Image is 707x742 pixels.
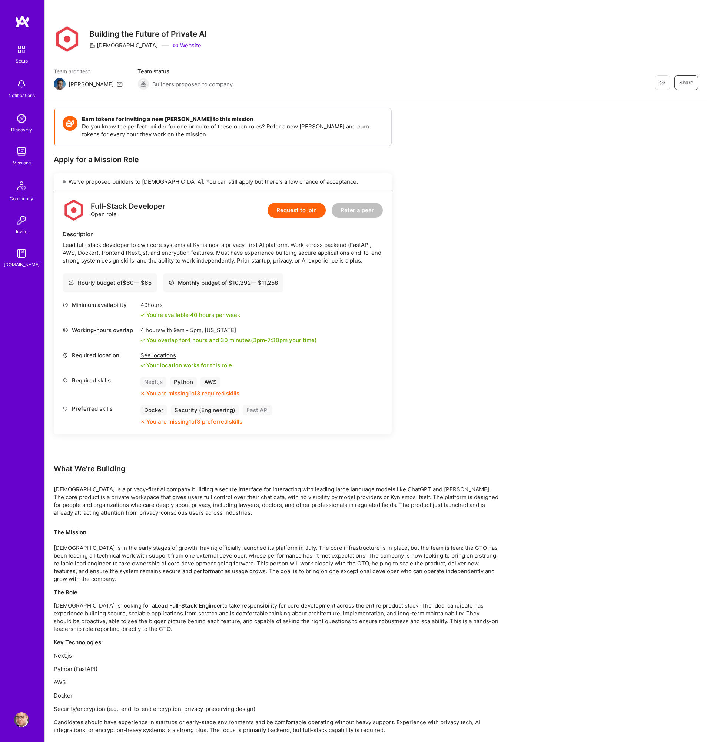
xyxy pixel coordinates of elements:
div: [DEMOGRAPHIC_DATA] [89,41,158,49]
span: 9am - 5pm , [172,327,205,334]
img: bell [14,77,29,91]
button: Request to join [268,203,326,218]
p: Security/encryption (e.g., end-to-end encryption, privacy-preserving design) [54,705,498,713]
button: Share [674,75,698,90]
div: [PERSON_NAME] [69,80,114,88]
div: Discovery [11,126,32,134]
i: icon EyeClosed [659,80,665,86]
div: 40 hours [140,301,240,309]
div: Apply for a Mission Role [54,155,392,164]
i: icon CompanyGray [89,43,95,49]
div: Full-Stack Developer [91,203,165,210]
i: icon Check [140,313,145,317]
a: User Avatar [12,712,31,727]
img: Builders proposed to company [137,78,149,90]
img: guide book [14,246,29,261]
div: Monthly budget of $ 10,392 — $ 11,258 [169,279,278,287]
div: Fast API [243,405,272,415]
div: Open role [91,203,165,218]
i: icon Clock [63,302,68,308]
i: icon Tag [63,378,68,383]
p: [DEMOGRAPHIC_DATA] is looking for a to take responsibility for core development across the entire... [54,602,498,633]
div: What We're Building [54,464,498,474]
div: Preferred skills [63,405,137,412]
div: [DOMAIN_NAME] [4,261,40,268]
i: icon CloseOrange [140,391,145,396]
p: Do you know the perfect builder for one or more of these open roles? Refer a new [PERSON_NAME] an... [82,123,384,138]
div: Missions [13,159,31,167]
div: Community [10,195,33,203]
div: Security (Engineering) [171,405,239,415]
div: We've proposed builders to [DEMOGRAPHIC_DATA]. You can still apply but there's a low chance of ac... [54,173,392,190]
div: Lead full-stack developer to own core systems at Kynismos, a privacy-first AI platform. Work acro... [63,241,383,264]
div: Required skills [63,377,137,384]
img: teamwork [14,144,29,159]
div: Your location works for this role [140,361,232,369]
img: setup [14,41,29,57]
i: icon Tag [63,406,68,411]
img: logo [15,15,30,28]
i: icon Cash [169,280,174,285]
span: 3pm - 7:30pm [253,337,288,344]
img: logo [63,199,85,221]
img: Team Architect [54,78,66,90]
span: Team architect [54,67,123,75]
div: You are missing 1 of 3 preferred skills [146,418,242,425]
h4: Earn tokens for inviting a new [PERSON_NAME] to this mission [82,116,384,123]
div: You are missing 1 of 3 required skills [146,390,239,397]
img: User Avatar [14,712,29,727]
i: icon Location [63,352,68,358]
div: Required location [63,351,137,359]
span: Team status [137,67,233,75]
div: Next.js [140,377,166,387]
span: Builders proposed to company [152,80,233,88]
div: You're available 40 hours per week [140,311,240,319]
div: You overlap for 4 hours and 30 minutes ( your time) [146,336,317,344]
div: Python [170,377,197,387]
div: Notifications [9,91,35,99]
div: Minimum availability [63,301,137,309]
div: Description [63,230,383,238]
div: See locations [140,351,232,359]
strong: Key Technologies: [54,639,103,646]
i: icon Mail [117,81,123,87]
div: Working-hours overlap [63,326,137,334]
h3: Building the Future of Private AI [89,29,207,39]
p: [DEMOGRAPHIC_DATA] is a privacy-first AI company building a secure interface for interacting with... [54,485,498,517]
img: Invite [14,213,29,228]
span: Share [679,79,693,86]
strong: The Role [54,589,77,596]
div: Docker [140,405,167,415]
strong: Lead Full-Stack Engineer [155,602,222,609]
p: [DEMOGRAPHIC_DATA] is in the early stages of growth, having officially launched its platform in J... [54,528,498,583]
i: icon CloseOrange [140,420,145,424]
p: Python (FastAPI) [54,665,498,673]
img: discovery [14,111,29,126]
i: icon Cash [68,280,74,285]
div: 4 hours with [US_STATE] [140,326,317,334]
i: icon Check [140,338,145,342]
img: Community [13,177,30,195]
i: icon World [63,327,68,333]
img: Company Logo [54,26,80,53]
p: Candidates should have experience in startups or early-stage environments and be comfortable oper... [54,718,498,734]
strong: The Mission [54,529,86,536]
div: Setup [16,57,28,65]
p: AWS [54,678,498,686]
div: AWS [200,377,220,387]
div: Invite [16,228,27,235]
button: Refer a peer [332,203,383,218]
p: Docker [54,692,498,699]
p: Next.js [54,652,498,659]
i: icon Check [140,363,145,368]
a: Website [173,41,201,49]
img: Token icon [63,116,77,131]
div: Hourly budget of $ 60 — $ 65 [68,279,152,287]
